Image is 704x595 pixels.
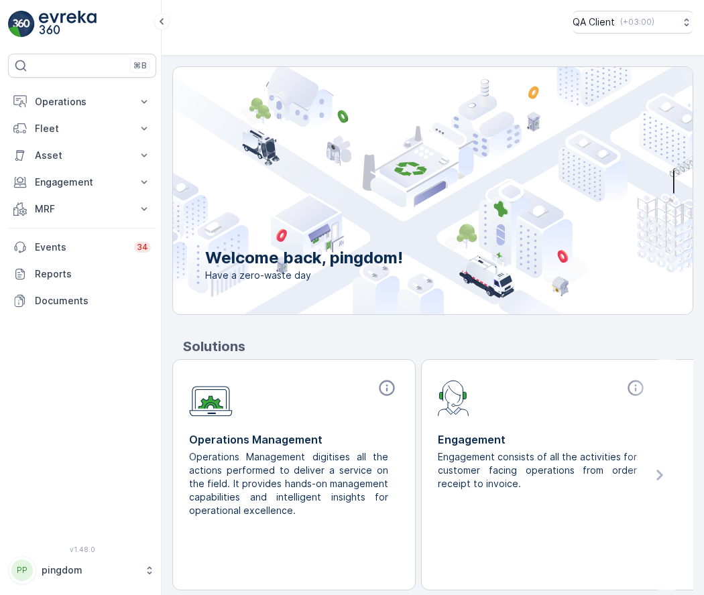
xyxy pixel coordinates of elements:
[35,122,129,135] p: Fleet
[8,142,156,169] button: Asset
[205,269,403,282] span: Have a zero-waste day
[35,95,129,109] p: Operations
[35,202,129,216] p: MRF
[8,88,156,115] button: Operations
[8,556,156,584] button: PPpingdom
[35,241,126,254] p: Events
[35,149,129,162] p: Asset
[189,432,399,448] p: Operations Management
[189,450,388,517] p: Operations Management digitises all the actions performed to deliver a service on the field. It p...
[133,60,147,71] p: ⌘B
[205,247,403,269] p: Welcome back, pingdom!
[438,432,648,448] p: Engagement
[35,267,151,281] p: Reports
[137,242,148,253] p: 34
[8,11,35,38] img: logo
[35,294,151,308] p: Documents
[8,169,156,196] button: Engagement
[8,287,156,314] a: Documents
[573,11,693,34] button: QA Client(+03:00)
[11,559,33,581] div: PP
[620,17,654,27] p: ( +03:00 )
[189,379,233,417] img: module-icon
[573,15,615,29] p: QA Client
[8,234,156,261] a: Events34
[8,261,156,287] a: Reports
[113,67,693,314] img: city illustration
[42,564,137,577] p: pingdom
[183,336,693,356] p: Solutions
[438,450,637,490] p: Engagement consists of all the activities for customer facing operations from order receipt to in...
[39,11,97,38] img: logo_light-DOdMpM7g.png
[8,196,156,222] button: MRF
[8,545,156,553] span: v 1.48.0
[8,115,156,142] button: Fleet
[35,176,129,189] p: Engagement
[438,379,469,416] img: module-icon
